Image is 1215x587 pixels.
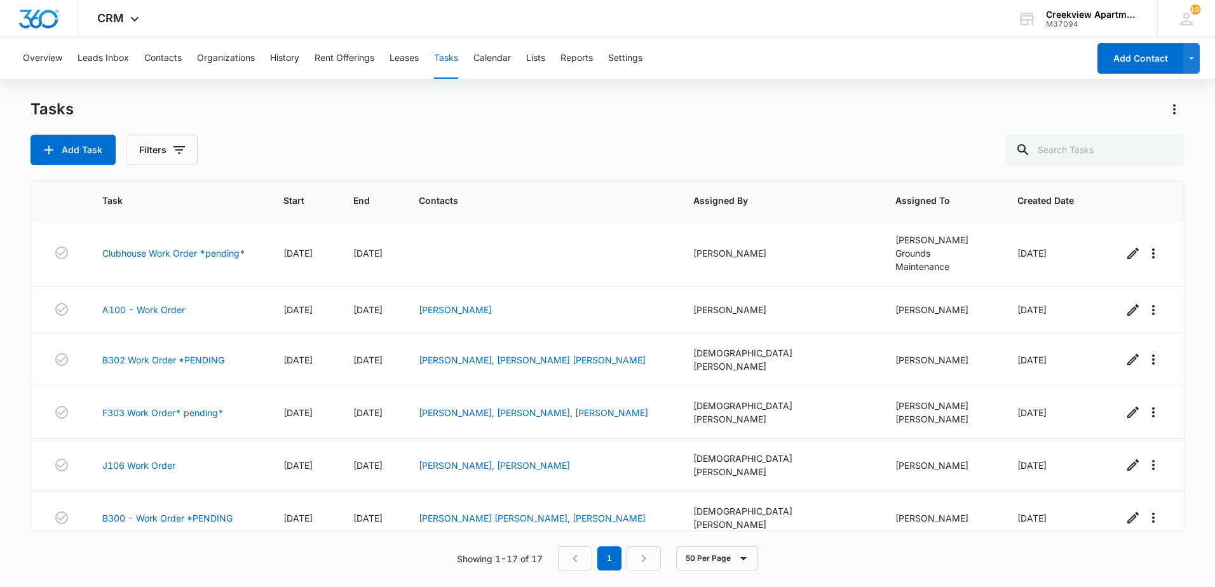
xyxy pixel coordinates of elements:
[473,38,511,79] button: Calendar
[693,504,865,531] div: [DEMOGRAPHIC_DATA][PERSON_NAME]
[1190,4,1200,15] span: 197
[283,513,313,523] span: [DATE]
[558,546,661,570] nav: Pagination
[197,38,255,79] button: Organizations
[283,460,313,471] span: [DATE]
[102,459,175,472] a: J106 Work Order
[353,460,383,471] span: [DATE]
[1017,513,1047,523] span: [DATE]
[31,100,74,119] h1: Tasks
[353,354,383,365] span: [DATE]
[283,407,313,418] span: [DATE]
[1164,99,1184,119] button: Actions
[102,194,234,207] span: Task
[693,399,865,426] div: [DEMOGRAPHIC_DATA][PERSON_NAME]
[693,303,865,316] div: [PERSON_NAME]
[434,38,458,79] button: Tasks
[102,406,224,419] a: F303 Work Order* pending*
[895,399,987,412] div: [PERSON_NAME]
[97,11,124,25] span: CRM
[1046,10,1139,20] div: account name
[315,38,374,79] button: Rent Offerings
[419,513,646,523] a: [PERSON_NAME] [PERSON_NAME], [PERSON_NAME]
[23,38,62,79] button: Overview
[419,194,644,207] span: Contacts
[144,38,182,79] button: Contacts
[895,194,968,207] span: Assigned To
[419,460,570,471] a: [PERSON_NAME], [PERSON_NAME]
[895,353,987,367] div: [PERSON_NAME]
[283,304,313,315] span: [DATE]
[283,248,313,259] span: [DATE]
[419,354,646,365] a: [PERSON_NAME], [PERSON_NAME] [PERSON_NAME]
[1017,460,1047,471] span: [DATE]
[102,246,245,260] a: Clubhouse Work Order *pending*
[126,135,198,165] button: Filters
[419,407,648,418] a: [PERSON_NAME], [PERSON_NAME], [PERSON_NAME]
[1005,135,1184,165] input: Search Tasks
[608,38,642,79] button: Settings
[895,511,987,525] div: [PERSON_NAME]
[419,304,492,315] a: [PERSON_NAME]
[526,38,545,79] button: Lists
[895,246,987,273] div: Grounds Maintenance
[1097,43,1183,74] button: Add Contact
[1017,248,1047,259] span: [DATE]
[283,354,313,365] span: [DATE]
[353,304,383,315] span: [DATE]
[1017,407,1047,418] span: [DATE]
[693,346,865,373] div: [DEMOGRAPHIC_DATA][PERSON_NAME]
[1017,354,1047,365] span: [DATE]
[102,303,185,316] a: A100 - Work Order
[283,194,304,207] span: Start
[895,303,987,316] div: [PERSON_NAME]
[560,38,593,79] button: Reports
[353,513,383,523] span: [DATE]
[1017,194,1074,207] span: Created Date
[676,546,758,570] button: 50 Per Page
[390,38,419,79] button: Leases
[353,248,383,259] span: [DATE]
[353,194,370,207] span: End
[102,353,224,367] a: B302 Work Order *PENDING
[693,194,846,207] span: Assigned By
[895,412,987,426] div: [PERSON_NAME]
[457,552,543,565] p: Showing 1-17 of 17
[597,546,621,570] em: 1
[270,38,299,79] button: History
[102,511,233,525] a: B300 - Work Order *PENDING
[1190,4,1200,15] div: notifications count
[693,246,865,260] div: [PERSON_NAME]
[78,38,129,79] button: Leads Inbox
[1017,304,1047,315] span: [DATE]
[693,452,865,478] div: [DEMOGRAPHIC_DATA][PERSON_NAME]
[895,233,987,246] div: [PERSON_NAME]
[31,135,116,165] button: Add Task
[353,407,383,418] span: [DATE]
[1046,20,1139,29] div: account id
[895,459,987,472] div: [PERSON_NAME]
